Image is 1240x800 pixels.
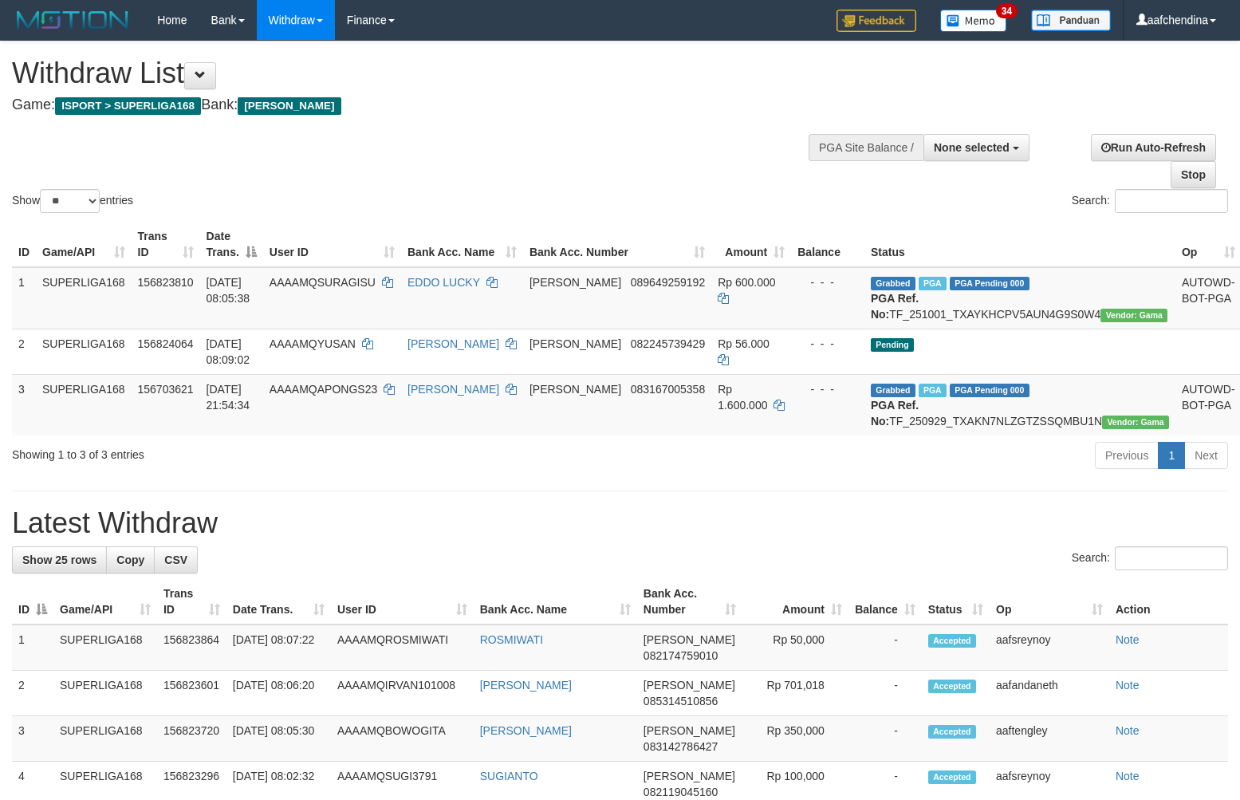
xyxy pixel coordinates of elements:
[871,292,919,321] b: PGA Ref. No:
[401,222,523,267] th: Bank Acc. Name: activate to sort column ascending
[12,546,107,573] a: Show 25 rows
[138,276,194,289] span: 156823810
[1116,770,1140,782] a: Note
[164,554,187,566] span: CSV
[138,383,194,396] span: 156703621
[207,383,250,412] span: [DATE] 21:54:34
[934,141,1010,154] span: None selected
[12,222,36,267] th: ID
[637,579,742,625] th: Bank Acc. Number: activate to sort column ascending
[1100,309,1167,322] span: Vendor URL: https://trx31.1velocity.biz
[742,671,848,716] td: Rp 701,018
[238,97,341,115] span: [PERSON_NAME]
[1115,189,1228,213] input: Search:
[12,507,1228,539] h1: Latest Withdraw
[1109,579,1228,625] th: Action
[53,671,157,716] td: SUPERLIGA168
[12,716,53,762] td: 3
[407,383,499,396] a: [PERSON_NAME]
[407,276,480,289] a: EDDO LUCKY
[950,384,1029,397] span: PGA Pending
[996,4,1018,18] span: 34
[226,716,331,762] td: [DATE] 08:05:30
[12,8,133,32] img: MOTION_logo.png
[644,679,735,692] span: [PERSON_NAME]
[263,222,401,267] th: User ID: activate to sort column ascending
[809,134,923,161] div: PGA Site Balance /
[864,374,1175,435] td: TF_250929_TXAKN7NLZGTZSSQMBU1N
[1072,546,1228,570] label: Search:
[331,716,474,762] td: AAAAMQBOWOGITA
[919,384,947,397] span: Marked by aafchhiseyha
[928,770,976,784] span: Accepted
[529,383,621,396] span: [PERSON_NAME]
[644,695,718,707] span: Copy 085314510856 to clipboard
[12,671,53,716] td: 2
[1158,442,1185,469] a: 1
[22,554,96,566] span: Show 25 rows
[1115,546,1228,570] input: Search:
[797,336,858,352] div: - - -
[797,274,858,290] div: - - -
[207,276,250,305] span: [DATE] 08:05:38
[12,189,133,213] label: Show entries
[12,625,53,671] td: 1
[106,546,155,573] a: Copy
[742,716,848,762] td: Rp 350,000
[1031,10,1111,31] img: panduan.png
[1116,679,1140,692] a: Note
[990,625,1109,671] td: aafsreynoy
[407,337,499,350] a: [PERSON_NAME]
[797,381,858,397] div: - - -
[331,625,474,671] td: AAAAMQROSMIWATI
[226,671,331,716] td: [DATE] 08:06:20
[138,337,194,350] span: 156824064
[154,546,198,573] a: CSV
[631,337,705,350] span: Copy 082245739429 to clipboard
[157,579,226,625] th: Trans ID: activate to sort column ascending
[12,267,36,329] td: 1
[474,579,637,625] th: Bank Acc. Name: activate to sort column ascending
[40,189,100,213] select: Showentries
[919,277,947,290] span: Marked by aafandaneth
[116,554,144,566] span: Copy
[644,740,718,753] span: Copy 083142786427 to clipboard
[871,338,914,352] span: Pending
[331,579,474,625] th: User ID: activate to sort column ascending
[922,579,990,625] th: Status: activate to sort column ascending
[864,267,1175,329] td: TF_251001_TXAYKHCPV5AUN4G9S0W4
[480,679,572,692] a: [PERSON_NAME]
[940,10,1007,32] img: Button%20Memo.svg
[848,716,922,762] td: -
[848,625,922,671] td: -
[990,579,1109,625] th: Op: activate to sort column ascending
[871,277,915,290] span: Grabbed
[270,337,356,350] span: AAAAMQYUSAN
[132,222,200,267] th: Trans ID: activate to sort column ascending
[718,276,775,289] span: Rp 600.000
[1171,161,1216,188] a: Stop
[36,267,132,329] td: SUPERLIGA168
[742,579,848,625] th: Amount: activate to sort column ascending
[157,625,226,671] td: 156823864
[12,57,811,89] h1: Withdraw List
[36,374,132,435] td: SUPERLIGA168
[12,440,505,463] div: Showing 1 to 3 of 3 entries
[928,680,976,693] span: Accepted
[12,374,36,435] td: 3
[718,337,770,350] span: Rp 56.000
[523,222,711,267] th: Bank Acc. Number: activate to sort column ascending
[200,222,263,267] th: Date Trans.: activate to sort column descending
[1116,724,1140,737] a: Note
[53,625,157,671] td: SUPERLIGA168
[848,579,922,625] th: Balance: activate to sort column ascending
[480,770,538,782] a: SUGIANTO
[157,671,226,716] td: 156823601
[718,383,767,412] span: Rp 1.600.000
[1091,134,1216,161] a: Run Auto-Refresh
[12,579,53,625] th: ID: activate to sort column descending
[331,671,474,716] td: AAAAMQIRVAN101008
[53,579,157,625] th: Game/API: activate to sort column ascending
[923,134,1029,161] button: None selected
[644,649,718,662] span: Copy 082174759010 to clipboard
